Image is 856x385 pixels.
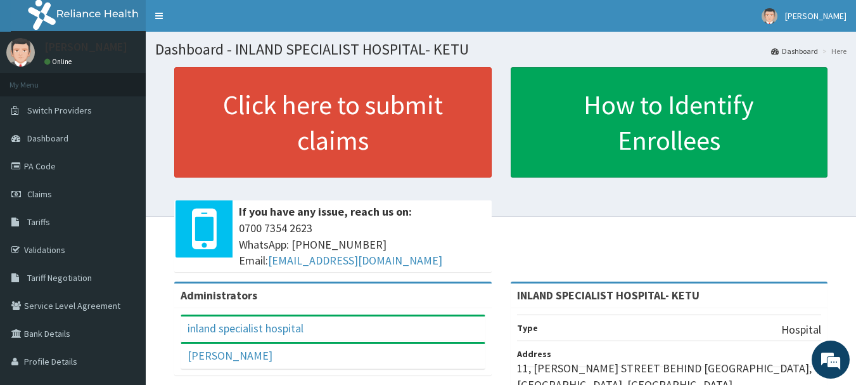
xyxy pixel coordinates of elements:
[27,133,68,144] span: Dashboard
[188,348,272,363] a: [PERSON_NAME]
[785,10,846,22] span: [PERSON_NAME]
[155,41,846,58] h1: Dashboard - INLAND SPECIALIST HOSPITAL- KETU
[27,272,92,284] span: Tariff Negotiation
[27,105,92,116] span: Switch Providers
[27,216,50,228] span: Tariffs
[517,322,538,334] b: Type
[188,321,303,336] a: inland specialist hospital
[181,288,257,303] b: Administrators
[762,8,777,24] img: User Image
[44,41,127,53] p: [PERSON_NAME]
[239,204,412,219] b: If you have any issue, reach us on:
[6,38,35,67] img: User Image
[44,57,75,66] a: Online
[517,288,699,303] strong: INLAND SPECIALIST HOSPITAL- KETU
[781,322,821,338] p: Hospital
[174,67,492,178] a: Click here to submit claims
[239,220,485,269] span: 0700 7354 2623 WhatsApp: [PHONE_NUMBER] Email:
[517,348,551,360] b: Address
[27,188,52,200] span: Claims
[819,46,846,56] li: Here
[268,253,442,268] a: [EMAIL_ADDRESS][DOMAIN_NAME]
[511,67,828,178] a: How to Identify Enrollees
[771,46,818,56] a: Dashboard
